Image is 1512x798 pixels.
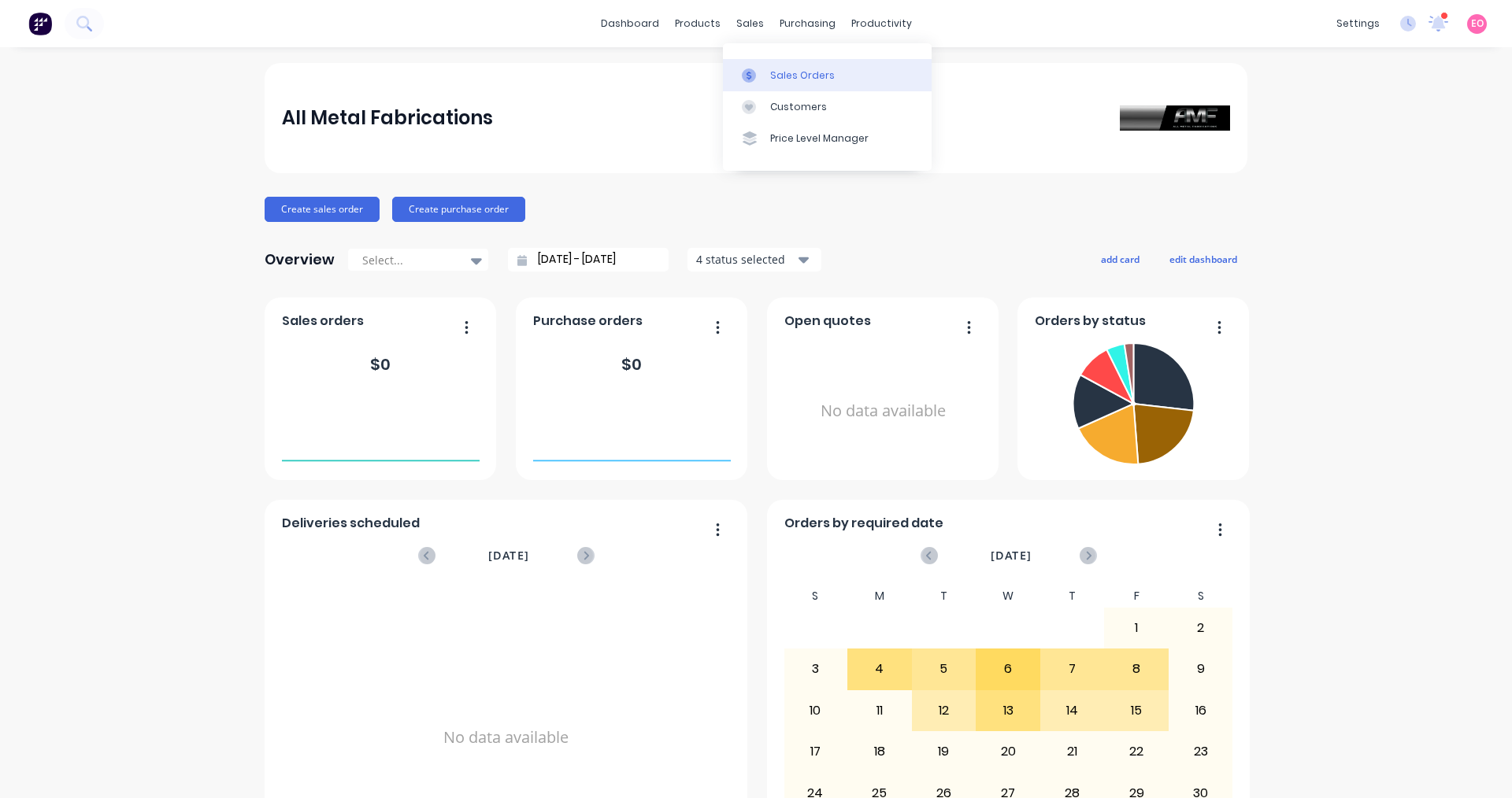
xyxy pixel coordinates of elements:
[848,732,911,771] div: 18
[976,691,1039,730] div: 13
[912,585,976,608] div: T
[392,197,525,222] button: Create purchase order
[1041,691,1104,730] div: 14
[723,123,932,154] a: Price Level Manager
[1091,249,1150,269] button: add card
[784,312,871,331] span: Open quotes
[843,12,920,35] div: productivity
[772,12,843,35] div: purchasing
[1169,649,1232,689] div: 9
[370,353,391,376] div: $ 0
[991,547,1032,564] span: [DATE]
[847,585,912,608] div: M
[728,12,772,35] div: sales
[784,514,943,533] span: Orders by required date
[770,100,827,114] div: Customers
[784,691,847,730] div: 10
[696,251,795,268] div: 4 status selected
[1159,249,1247,269] button: edit dashboard
[533,312,643,331] span: Purchase orders
[784,732,847,771] div: 17
[1104,585,1169,608] div: F
[1105,732,1168,771] div: 22
[1120,105,1230,131] img: All Metal Fabrications
[913,649,976,689] div: 5
[1169,691,1232,730] div: 16
[723,59,932,91] a: Sales Orders
[913,691,976,730] div: 12
[1105,649,1168,689] div: 8
[282,312,364,331] span: Sales orders
[687,248,821,272] button: 4 status selected
[1105,608,1168,648] div: 1
[976,649,1039,689] div: 6
[848,691,911,730] div: 11
[770,131,869,146] div: Price Level Manager
[621,353,642,376] div: $ 0
[784,337,982,486] div: No data available
[593,12,667,35] a: dashboard
[1329,12,1388,35] div: settings
[784,585,848,608] div: S
[282,102,493,134] div: All Metal Fabrications
[1471,17,1484,31] span: EO
[848,649,911,689] div: 4
[1169,585,1233,608] div: S
[265,244,335,275] div: Overview
[265,197,380,222] button: Create sales order
[1041,649,1104,689] div: 7
[913,732,976,771] div: 19
[1169,608,1232,648] div: 2
[667,12,728,35] div: products
[1035,312,1146,331] span: Orders by status
[976,585,1040,608] div: W
[770,68,835,83] div: Sales Orders
[723,91,932,123] a: Customers
[784,649,847,689] div: 3
[1041,732,1104,771] div: 21
[1105,691,1168,730] div: 15
[976,732,1039,771] div: 20
[1040,585,1105,608] div: T
[28,12,52,35] img: Factory
[488,547,529,564] span: [DATE]
[1169,732,1232,771] div: 23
